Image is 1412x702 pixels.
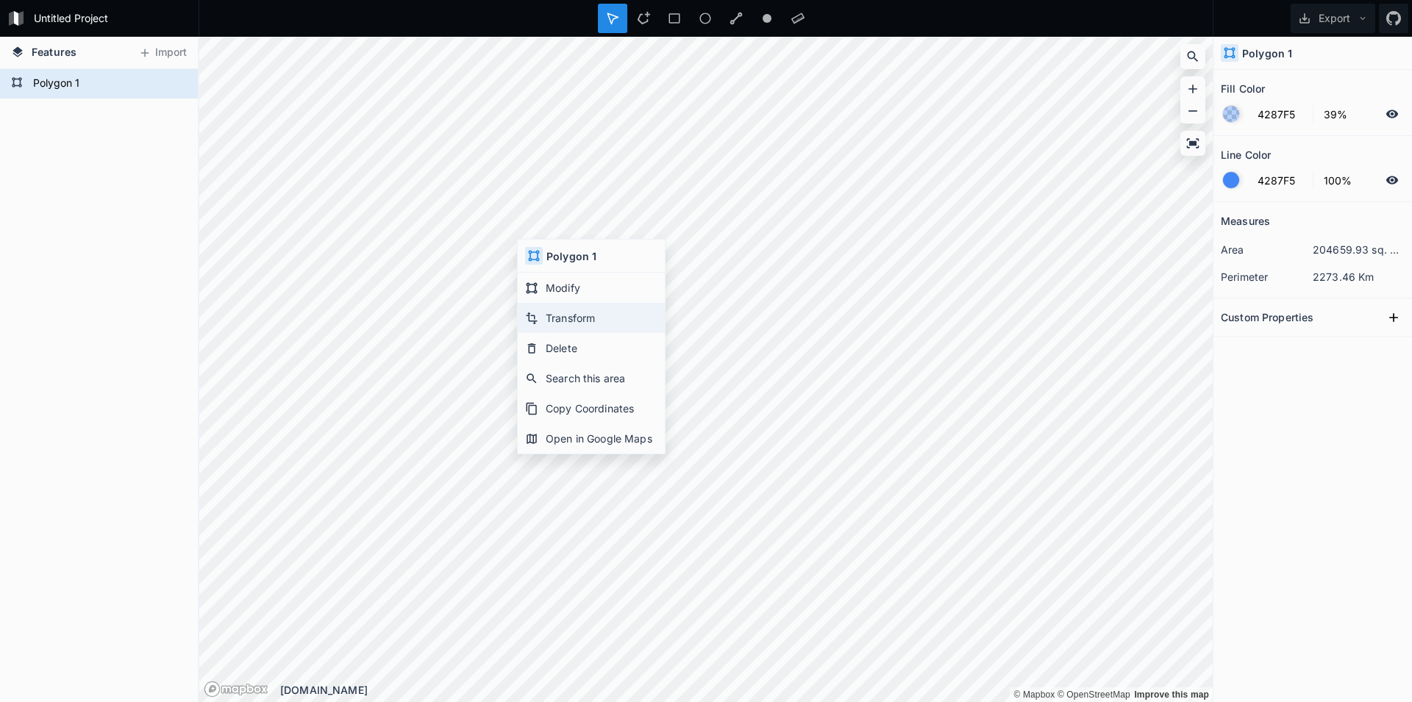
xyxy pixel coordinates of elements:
[518,423,665,454] div: Open in Google Maps
[204,681,268,698] a: Mapbox logo
[546,248,596,264] h4: Polygon 1
[1221,143,1271,166] h2: Line Color
[1313,269,1405,284] dd: 2273.46 Km
[1221,269,1313,284] dt: perimeter
[518,273,665,303] div: Modify
[1221,77,1265,100] h2: Fill Color
[1221,242,1313,257] dt: area
[518,363,665,393] div: Search this area
[280,682,1213,698] div: [DOMAIN_NAME]
[1313,242,1405,257] dd: 204659.93 sq. km
[32,44,76,60] span: Features
[1013,690,1055,700] a: Mapbox
[518,303,665,333] div: Transform
[1242,46,1292,61] h4: Polygon 1
[1291,4,1375,33] button: Export
[518,333,665,363] div: Delete
[1134,690,1209,700] a: Map feedback
[518,393,665,423] div: Copy Coordinates
[131,41,194,65] button: Import
[1221,306,1313,329] h2: Custom Properties
[1221,209,1270,232] h2: Measures
[1058,690,1130,700] a: OpenStreetMap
